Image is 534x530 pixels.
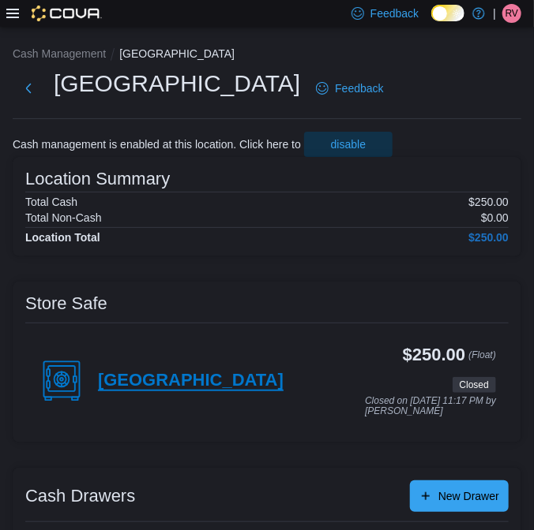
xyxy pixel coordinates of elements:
img: Cova [32,6,102,21]
h4: Location Total [25,231,100,244]
span: Feedback [370,6,419,21]
div: Rebecka Vape [502,4,521,23]
button: [GEOGRAPHIC_DATA] [119,47,235,60]
nav: An example of EuiBreadcrumbs [13,46,521,65]
h6: Total Non-Cash [25,211,102,224]
input: Dark Mode [431,5,464,21]
span: Dark Mode [431,21,432,22]
span: RV [506,4,518,23]
span: Closed [453,377,496,393]
button: Cash Management [13,47,106,60]
button: disable [304,132,393,157]
p: $0.00 [481,211,509,224]
h6: Total Cash [25,196,77,208]
h1: [GEOGRAPHIC_DATA] [54,68,300,99]
p: (Float) [468,345,496,374]
span: disable [331,136,366,152]
p: Cash management is enabled at this location. Click here to [13,138,301,151]
p: | [493,4,496,23]
span: Feedback [335,80,383,96]
p: Closed on [DATE] 11:17 PM by [PERSON_NAME] [365,396,496,417]
h3: $250.00 [403,345,465,364]
h4: $250.00 [468,231,509,244]
p: $250.00 [468,196,509,208]
span: New Drawer [438,488,499,504]
button: New Drawer [410,480,509,512]
h3: Location Summary [25,170,170,188]
span: Closed [460,378,489,392]
button: Next [13,73,44,104]
a: Feedback [310,73,389,104]
h4: [GEOGRAPHIC_DATA] [98,371,284,391]
h3: Store Safe [25,294,107,313]
h3: Cash Drawers [25,487,135,506]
